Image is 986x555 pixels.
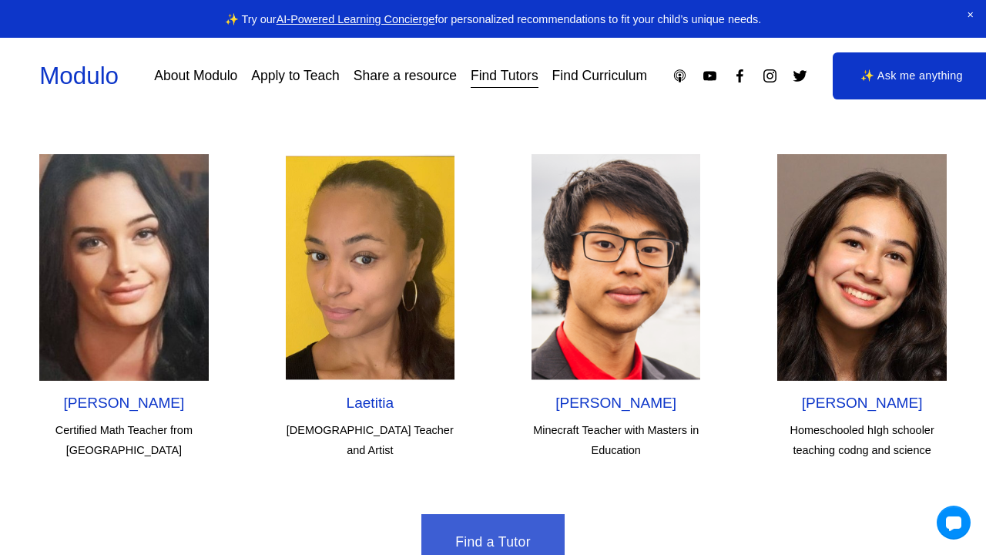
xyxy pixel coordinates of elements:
a: Apple Podcasts [672,68,688,84]
a: AI-Powered Learning Concierge [277,13,435,25]
a: Find Tutors [471,62,538,89]
p: Minecraft Teacher with Masters in Education [532,420,700,460]
p: Homeschooled hIgh schooler teaching codng and science [777,420,946,460]
a: Facebook [732,68,748,84]
a: Twitter [792,68,808,84]
a: Apply to Teach [251,62,340,89]
a: Find Curriculum [552,62,648,89]
a: YouTube [702,68,718,84]
h2: [PERSON_NAME] [777,394,946,413]
a: Modulo [39,62,119,89]
a: Share a resource [354,62,457,89]
a: Instagram [762,68,778,84]
p: [DEMOGRAPHIC_DATA] Teacher and Artist [286,420,454,460]
h2: [PERSON_NAME] [532,394,700,413]
a: About Modulo [154,62,237,89]
p: Certified Math Teacher from [GEOGRAPHIC_DATA] [39,420,208,460]
h2: Laetitia [286,394,454,413]
h2: [PERSON_NAME] [39,394,208,413]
